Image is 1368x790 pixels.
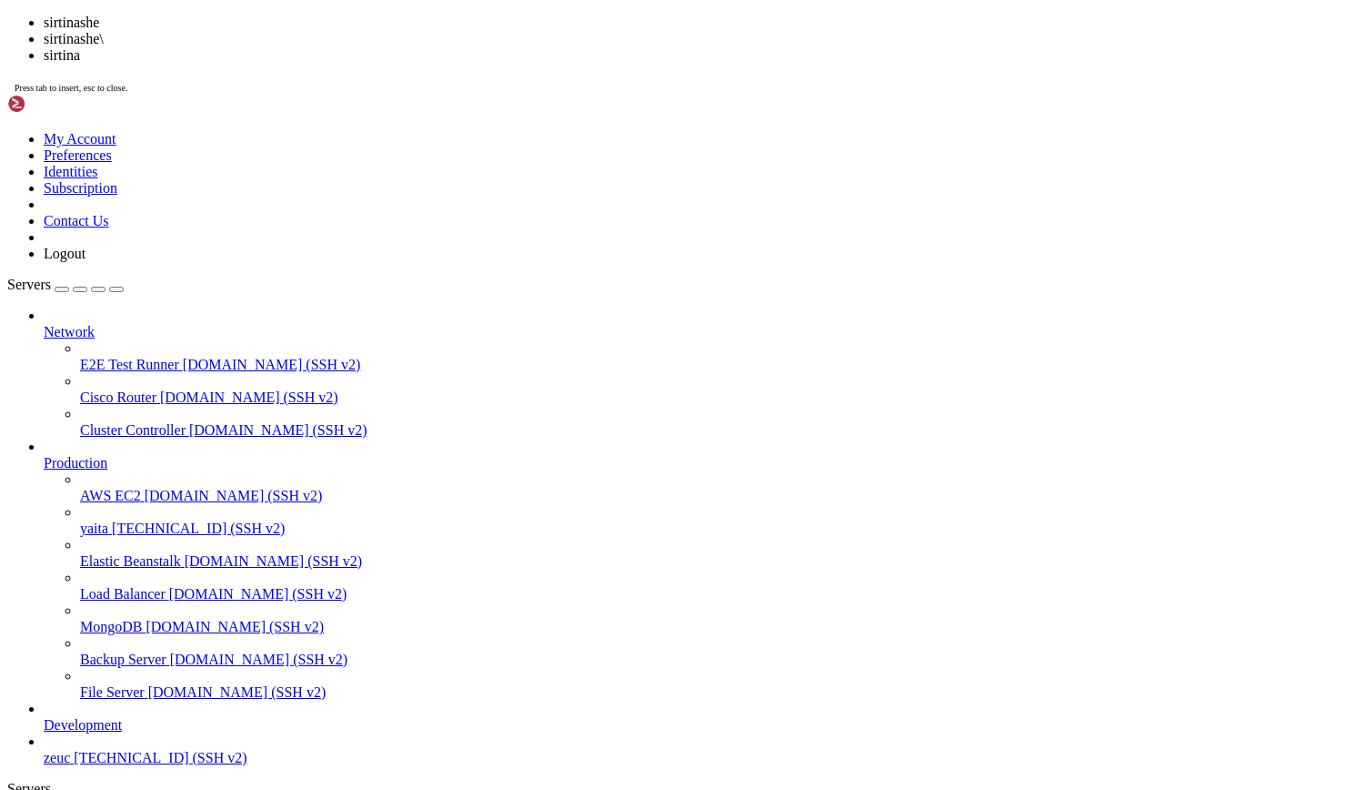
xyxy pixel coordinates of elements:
[7,410,1131,425] x-row: d=D202509141608357188, iat=[DATE]T16:08:49Z, email=[EMAIL_ADDRESS][DOMAIN_NAME]}
[7,270,1131,286] x-row: pi/wallets/transactions - Authorization header present: [AUTH_TOKEN]
[7,85,1131,100] x-row: [DATE] 19:14:24 ip-172-31-91-17 bash[1227723]: [DATE] 19:14:24 [http-nio-8084-exec-7] INFO c.y.pa...
[175,626,437,641] span: ~/yaita-core-backend/payment-service
[7,100,1131,116] x-row: oken prefix: eyJhbGciOiJIUzI1NiJ9.eyJuYW1lIjoiSm9obiBEcml2ZXIiLCJ1c2VyVHlwZSI6IkRSSVZFUiIsInR...
[7,642,167,656] span: ubuntu@ip-172-31-91-17
[7,363,1131,379] x-row: ccessfully: subject=[EMAIL_ADDRESS][DOMAIN_NAME]
[7,471,1131,487] x-row: - Resolving eureka endpoints via configuration
[7,549,167,563] span: ubuntu@ip-172-31-91-17
[80,488,1361,504] a: AWS EC2 [DOMAIN_NAME] (SSH v2)
[80,570,1361,603] li: Load Balancer [DOMAIN_NAME] (SSH v2)
[169,586,347,602] span: [DOMAIN_NAME] (SSH v2)
[7,657,1131,673] x-row: Username for '[URL][DOMAIN_NAME]': sirtina
[80,406,1361,439] li: Cluster Controller [DOMAIN_NAME] (SSH v2)
[7,533,167,548] span: ubuntu@ip-172-31-91-17
[7,69,1131,85] x-row: b20iLCJpYXQiOjE3NTc4NjYxMjksImV4cCI6MTc1Nzk1MjUyOX0.iyhd1SNAxpMwg1izA7yIn2PQKAJIhTMun4Bznf3kte0
[175,580,437,594] span: ~/yaita-core-backend/payment-service
[7,626,1131,642] x-row: : $ ^C
[7,502,1131,518] x-row: - Resolving eureka endpoints via configuration
[7,456,1131,471] x-row: [DATE] 19:19:48 ip-172-31-91-17 bash[1227723]: [DATE] 19:19:48 [AsyncResolver-bootstrap-executor-...
[80,586,166,602] span: Load Balancer
[44,31,1361,47] li: sirtinashe\
[160,390,338,405] span: [DOMAIN_NAME] (SSH v2)
[189,422,367,438] span: [DOMAIN_NAME] (SSH v2)
[7,193,1131,208] x-row: [DATE] 19:14:24 ip-172-31-91-17 bash[1227723]: [DATE] 19:14:24 [http-nio-8084-exec-7] INFO c.y.p....
[7,317,1131,332] x-row: [DATE] 19:14:46 ip-172-31-91-17 bash[1227723]: [DATE] 19:14:46 [http-nio-8084-exec-8] INFO c.y.pa...
[74,750,246,765] span: [TECHNICAL_ID] (SSH v2)
[7,595,167,610] span: ubuntu@ip-172-31-91-17
[146,619,324,634] span: [DOMAIN_NAME] (SSH v2)
[44,308,1361,439] li: Network
[7,626,167,641] span: ubuntu@ip-172-31-91-17
[7,379,1131,394] x-row: [DATE] 19:14:46 ip-172-31-91-17 bash[1227723]: [DATE] 19:14:46 [http-nio-8084-exec-8] INFO c.y.pa...
[44,455,107,471] span: Production
[7,255,1131,270] x-row: [DATE] 19:14:46 ip-172-31-91-17 bash[1227723]: [DATE] 19:14:46 [http-nio-8084-exec-8] INFO c.y.pa...
[80,553,181,569] span: Elastic Beanstalk
[44,246,85,261] a: Logout
[7,277,124,292] a: Servers
[7,239,1131,255] x-row: found for user: yaita-org
[80,422,186,438] span: Cluster Controller
[80,652,1361,668] a: Backup Server [DOMAIN_NAME] (SSH v2)
[80,471,1361,504] li: AWS EC2 [DOMAIN_NAME] (SSH v2)
[44,47,1361,64] li: sirtina
[112,521,285,536] span: [TECHNICAL_ID] (SSH v2)
[80,390,1361,406] a: Cisco Router [DOMAIN_NAME] (SSH v2)
[183,357,361,372] span: [DOMAIN_NAME] (SSH v2)
[7,147,1131,162] x-row: [DATE] 19:14:24 ip-172-31-91-17 bash[1227723]: [DATE] 19:14:24 [http-nio-8084-exec-7] INFO c.y.pa...
[80,521,108,536] span: yaita
[80,357,179,372] span: E2E Test Runner
[44,455,1361,471] a: Production
[329,657,337,673] div: (42, 42)
[7,54,1131,69] x-row: IsInRva2VuVHlwZSI6IkFDQ0VTUyIsInVzZXJJZCI6IkQyMDI1MDkxNDE2MDgzNTcxODgiLCJlbWFpbCI6ImpvaG5kcml2ZXJ...
[44,147,112,163] a: Preferences
[80,553,1361,570] a: Elastic Beanstalk [DOMAIN_NAME] (SSH v2)
[80,619,1361,635] a: MongoDB [DOMAIN_NAME] (SSH v2)
[7,116,1131,131] x-row: [DATE] 19:14:24 ip-172-31-91-17 bash[1227723]: [DATE] 19:14:24 [http-nio-8084-exec-7] INFO c.y.pa...
[175,611,437,625] span: ~/yaita-core-backend/payment-service
[7,595,1131,611] x-row: : $ ^C
[7,441,1131,456] x-row: - Resolving eureka endpoints via configuration
[7,564,1131,580] x-row: : $ ^C
[80,635,1361,668] li: Backup Server [DOMAIN_NAME] (SSH v2)
[80,521,1361,537] a: yaita [TECHNICAL_ID] (SSH v2)
[80,652,166,667] span: Backup Server
[185,553,363,569] span: [DOMAIN_NAME] (SSH v2)
[80,619,142,634] span: MongoDB
[7,208,1131,224] x-row: zation wallet balance
[7,487,1131,502] x-row: [DATE] 19:24:48 ip-172-31-91-17 bash[1227723]: [DATE] 19:24:48 [AsyncResolver-bootstrap-executor-...
[148,684,327,700] span: [DOMAIN_NAME] (SSH v2)
[7,642,1131,657] x-row: : $ git pull
[175,595,437,610] span: ~/yaita-core-backend/payment-service
[7,301,1131,317] x-row: YXQiOjE3NTc4NjYxMjksImV4cCI6MTc1Nzk1MjUyOX0.iyhd1SNAxpMwg1izA7yIn2PQKAJIhTMun4Bznf3kte0
[80,684,145,700] span: File Server
[7,348,1131,363] x-row: [DATE] 19:14:46 ip-172-31-91-17 bash[1227723]: [DATE] 19:14:46 [http-nio-8084-exec-8] INFO c.y.pa...
[7,580,1131,595] x-row: : $ ^C
[7,131,1131,147] x-row: ccessfully: subject=[EMAIL_ADDRESS][DOMAIN_NAME]
[44,734,1361,766] li: zeuc [TECHNICAL_ID] (SSH v2)
[7,95,112,113] img: Shellngn
[170,652,348,667] span: [DOMAIN_NAME] (SSH v2)
[80,422,1361,439] a: Cluster Controller [DOMAIN_NAME] (SSH v2)
[44,750,70,765] span: zeuc
[44,717,1361,734] a: Development
[7,611,1131,626] x-row: : $ ^C
[80,668,1361,701] li: File Server [DOMAIN_NAME] (SSH v2)
[44,750,1361,766] a: zeuc [TECHNICAL_ID] (SSH v2)
[80,684,1361,701] a: File Server [DOMAIN_NAME] (SSH v2)
[7,38,1131,54] x-row: pi/wallets/organization/balance - Authorization header present: Bearer eyJhbGciOiJIUzI1NiJ9.eyJuY...
[7,611,167,625] span: ubuntu@ip-172-31-91-17
[7,277,51,292] span: Servers
[44,131,116,147] a: My Account
[44,324,95,339] span: Network
[7,224,1131,239] x-row: [DATE] 19:14:24 ip-172-31-91-17 bash[1227723]: [DATE] 19:14:24 [http-nio-8084-exec-7] WARN c.y.p....
[175,564,437,579] span: ~/yaita-core-backend/payment-service
[7,518,1131,533] x-row: ^C
[80,390,156,405] span: Cisco Router
[7,23,1131,38] x-row: [DATE] 19:14:24 ip-172-31-91-17 bash[1227723]: [DATE] 19:14:24 [http-nio-8084-exec-7] INFO c.y.pa...
[7,394,1131,410] x-row: ubject=[EMAIL_ADDRESS][DOMAIN_NAME] claims={sub=[EMAIL_ADDRESS][DOMAIN_NAME], name=[PERSON_NAME],...
[175,533,437,548] span: ~/yaita-core-backend/payment-service
[175,549,437,563] span: ~/yaita-core-backend/payment-service
[44,213,109,228] a: Contact Us
[145,488,323,503] span: [DOMAIN_NAME] (SSH v2)
[7,332,1131,348] x-row: oken prefix: eyJhbGciOiJIUzI1NiJ9.eyJuYW1lIjoiSm9obiBEcml2ZXIiLCJ1c2VyVHlwZSI6IkRSSVZFUiIsInR...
